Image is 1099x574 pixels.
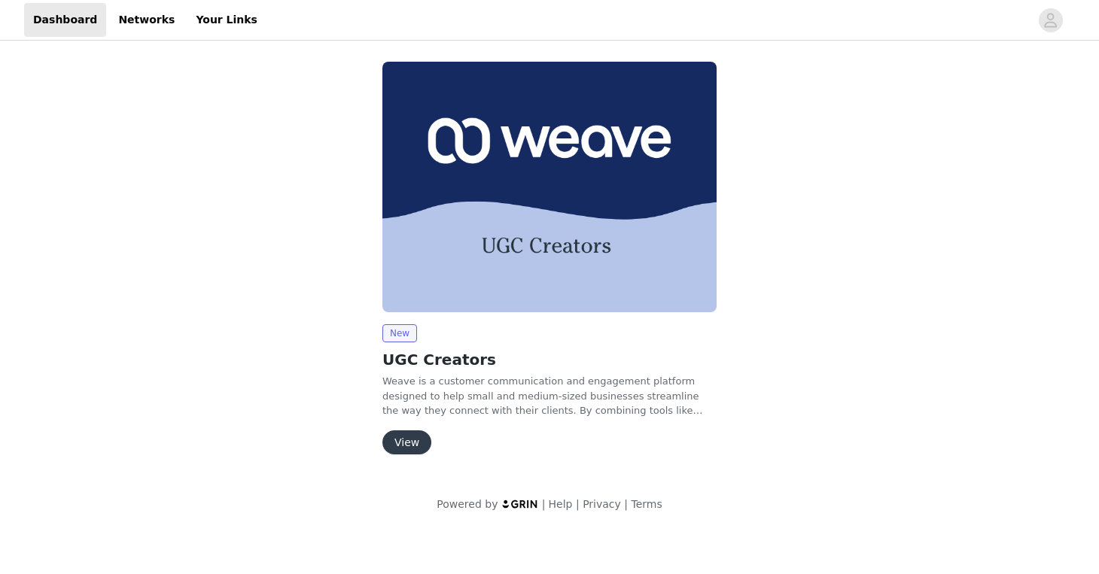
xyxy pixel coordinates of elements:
[382,348,717,371] h2: UGC Creators
[624,498,628,510] span: |
[549,498,573,510] a: Help
[542,498,546,510] span: |
[382,62,717,312] img: Weave
[382,430,431,454] button: View
[1043,8,1058,32] div: avatar
[631,498,662,510] a: Terms
[437,498,498,510] span: Powered by
[109,3,184,37] a: Networks
[576,498,580,510] span: |
[583,498,621,510] a: Privacy
[187,3,266,37] a: Your Links
[382,324,417,342] span: New
[24,3,106,37] a: Dashboard
[382,374,717,418] p: Weave is a customer communication and engagement platform designed to help small and medium-sized...
[501,499,539,509] img: logo
[382,437,431,448] a: View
